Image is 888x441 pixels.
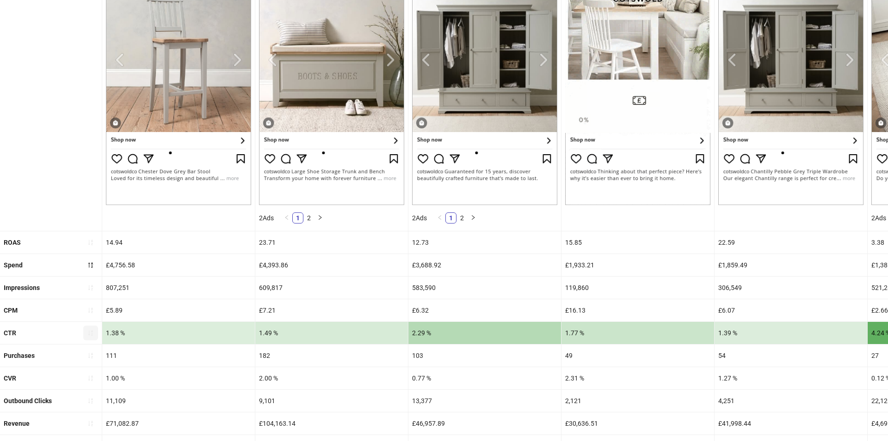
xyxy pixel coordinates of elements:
[871,214,886,222] span: 2 Ads
[561,322,714,344] div: 1.77 %
[408,367,561,389] div: 0.77 %
[470,215,476,220] span: right
[4,352,35,359] b: Purchases
[314,212,326,224] li: Next Page
[102,299,255,321] div: £5.89
[102,412,255,435] div: £71,082.87
[255,231,408,254] div: 23.71
[715,277,867,299] div: 306,549
[561,390,714,412] div: 2,121
[408,412,561,435] div: £46,957.89
[408,322,561,344] div: 2.29 %
[255,412,408,435] div: £104,163.14
[715,367,867,389] div: 1.27 %
[412,214,427,222] span: 2 Ads
[561,344,714,367] div: 49
[715,412,867,435] div: £41,998.44
[255,299,408,321] div: £7.21
[102,367,255,389] div: 1.00 %
[408,344,561,367] div: 103
[314,212,326,224] button: right
[446,213,456,223] a: 1
[561,231,714,254] div: 15.85
[715,322,867,344] div: 1.39 %
[437,215,443,220] span: left
[87,352,94,359] span: sort-ascending
[456,212,468,224] li: 2
[561,254,714,276] div: £1,933.21
[102,322,255,344] div: 1.38 %
[284,215,290,220] span: left
[561,412,714,435] div: £30,636.51
[87,284,94,291] span: sort-ascending
[4,329,16,337] b: CTR
[102,390,255,412] div: 11,109
[87,262,94,268] span: sort-descending
[87,398,94,404] span: sort-ascending
[4,307,18,314] b: CPM
[561,277,714,299] div: 119,860
[102,277,255,299] div: 807,251
[255,390,408,412] div: 9,101
[255,277,408,299] div: 609,817
[715,344,867,367] div: 54
[561,299,714,321] div: £16.13
[281,212,292,224] button: left
[715,390,867,412] div: 4,251
[303,212,314,224] li: 2
[317,215,323,220] span: right
[102,344,255,367] div: 111
[293,213,303,223] a: 1
[445,212,456,224] li: 1
[434,212,445,224] li: Previous Page
[408,390,561,412] div: 13,377
[102,254,255,276] div: £4,756.58
[408,254,561,276] div: £3,688.92
[87,330,94,336] span: sort-ascending
[468,212,479,224] li: Next Page
[561,367,714,389] div: 2.31 %
[87,375,94,381] span: sort-ascending
[715,231,867,254] div: 22.59
[408,277,561,299] div: 583,590
[255,254,408,276] div: £4,393.86
[259,214,274,222] span: 2 Ads
[4,261,23,269] b: Spend
[255,322,408,344] div: 1.49 %
[102,231,255,254] div: 14.94
[87,307,94,314] span: sort-ascending
[255,344,408,367] div: 182
[4,420,30,427] b: Revenue
[4,239,21,246] b: ROAS
[87,239,94,246] span: sort-ascending
[468,212,479,224] button: right
[457,213,467,223] a: 2
[292,212,303,224] li: 1
[304,213,314,223] a: 2
[4,397,52,405] b: Outbound Clicks
[408,299,561,321] div: £6.32
[4,284,40,291] b: Impressions
[434,212,445,224] button: left
[281,212,292,224] li: Previous Page
[408,231,561,254] div: 12.73
[255,367,408,389] div: 2.00 %
[87,420,94,427] span: sort-ascending
[4,375,16,382] b: CVR
[715,254,867,276] div: £1,859.49
[715,299,867,321] div: £6.07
